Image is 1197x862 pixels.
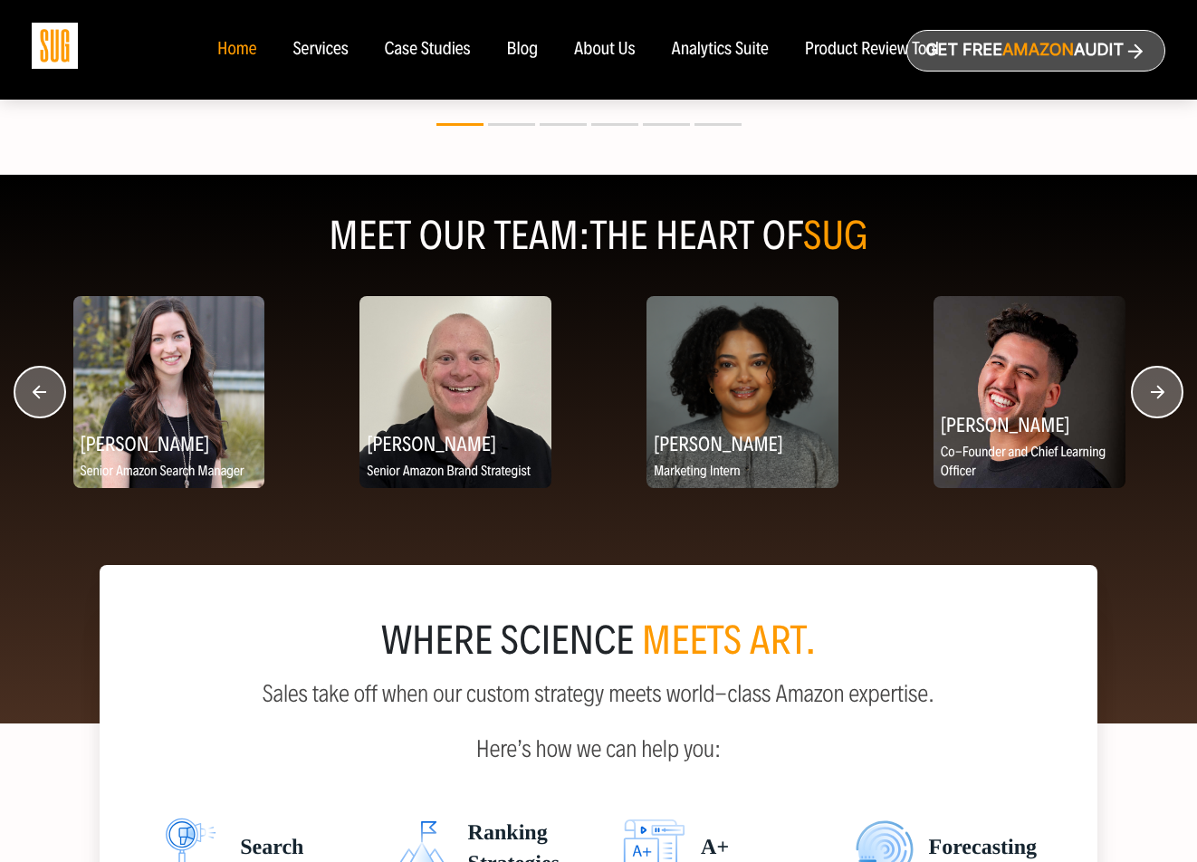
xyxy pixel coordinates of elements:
[359,296,551,488] img: Kortney Kay, Senior Amazon Brand Strategist
[73,461,265,484] p: Senior Amazon Search Manager
[803,212,868,260] span: SUG
[646,461,838,484] p: Marketing Intern
[359,426,551,461] h2: [PERSON_NAME]
[292,40,348,60] a: Services
[217,40,256,60] a: Home
[906,30,1165,72] a: Get freeAmazonAudit
[507,40,539,60] a: Blog
[642,617,817,665] span: meets art.
[73,426,265,461] h2: [PERSON_NAME]
[646,296,838,488] img: Hanna Tekle, Marketing Intern
[672,40,769,60] a: Analytics Suite
[1002,41,1074,60] span: Amazon
[73,296,265,488] img: Rene Crandall, Senior Amazon Search Manager
[32,23,78,69] img: Sug
[934,296,1125,488] img: Daniel Tejada, Co-Founder and Chief Learning Officer
[934,407,1125,442] h2: [PERSON_NAME]
[385,40,471,60] a: Case Studies
[805,40,939,60] a: Product Review Tool
[934,442,1125,484] p: Co-Founder and Chief Learning Officer
[646,426,838,461] h2: [PERSON_NAME]
[574,40,636,60] a: About Us
[143,623,1054,659] div: where science
[143,681,1054,707] p: Sales take off when our custom strategy meets world-class Amazon expertise.
[359,461,551,484] p: Senior Amazon Brand Strategist
[143,722,1054,762] p: Here’s how we can help you:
